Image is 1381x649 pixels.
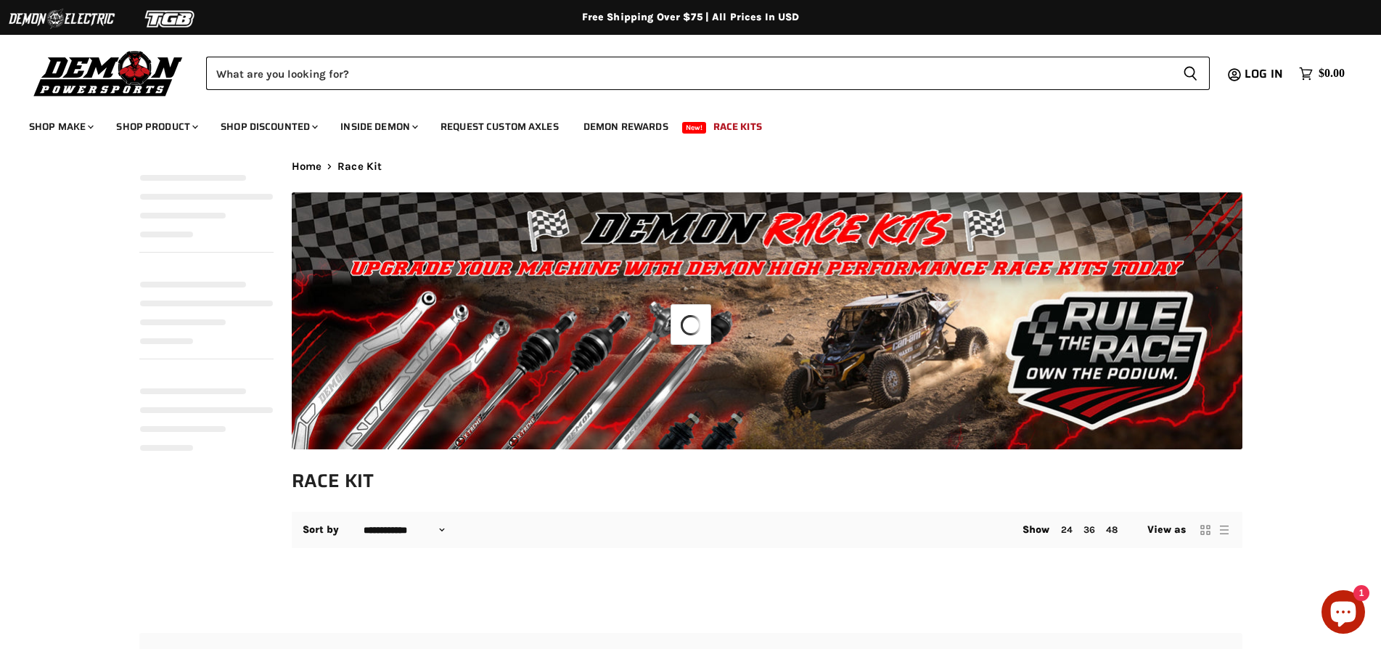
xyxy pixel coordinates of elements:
inbox-online-store-chat: Shopify online store chat [1317,590,1369,637]
a: Shop Make [18,112,102,142]
ul: Main menu [18,106,1341,142]
a: Shop Discounted [210,112,327,142]
form: Product [206,57,1210,90]
a: Log in [1238,68,1292,81]
label: Sort by [303,524,340,536]
span: New! [682,122,707,134]
img: TGB Logo 2 [116,5,225,33]
span: Race Kit [337,160,382,173]
button: grid view [1198,523,1213,537]
a: 48 [1106,524,1118,535]
a: Race Kits [702,112,773,142]
span: $0.00 [1319,67,1345,81]
a: Inside Demon [329,112,427,142]
input: Search [206,57,1171,90]
a: Demon Rewards [573,112,679,142]
a: $0.00 [1292,63,1352,84]
span: Log in [1245,65,1283,83]
div: Free Shipping Over $75 | All Prices In USD [110,11,1271,24]
a: Home [292,160,322,173]
img: Demon Electric Logo 2 [7,5,116,33]
h1: Race Kit [292,469,1242,493]
img: Demon Powersports [29,47,188,99]
span: View as [1147,524,1187,536]
a: 24 [1061,524,1073,535]
img: Race Kit [292,192,1242,450]
nav: Collection utilities [292,512,1242,548]
button: Search [1171,57,1210,90]
button: list view [1217,523,1232,537]
a: 36 [1083,524,1095,535]
span: Show [1023,523,1050,536]
a: Request Custom Axles [430,112,570,142]
nav: Breadcrumbs [292,160,1242,173]
a: Shop Product [105,112,207,142]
